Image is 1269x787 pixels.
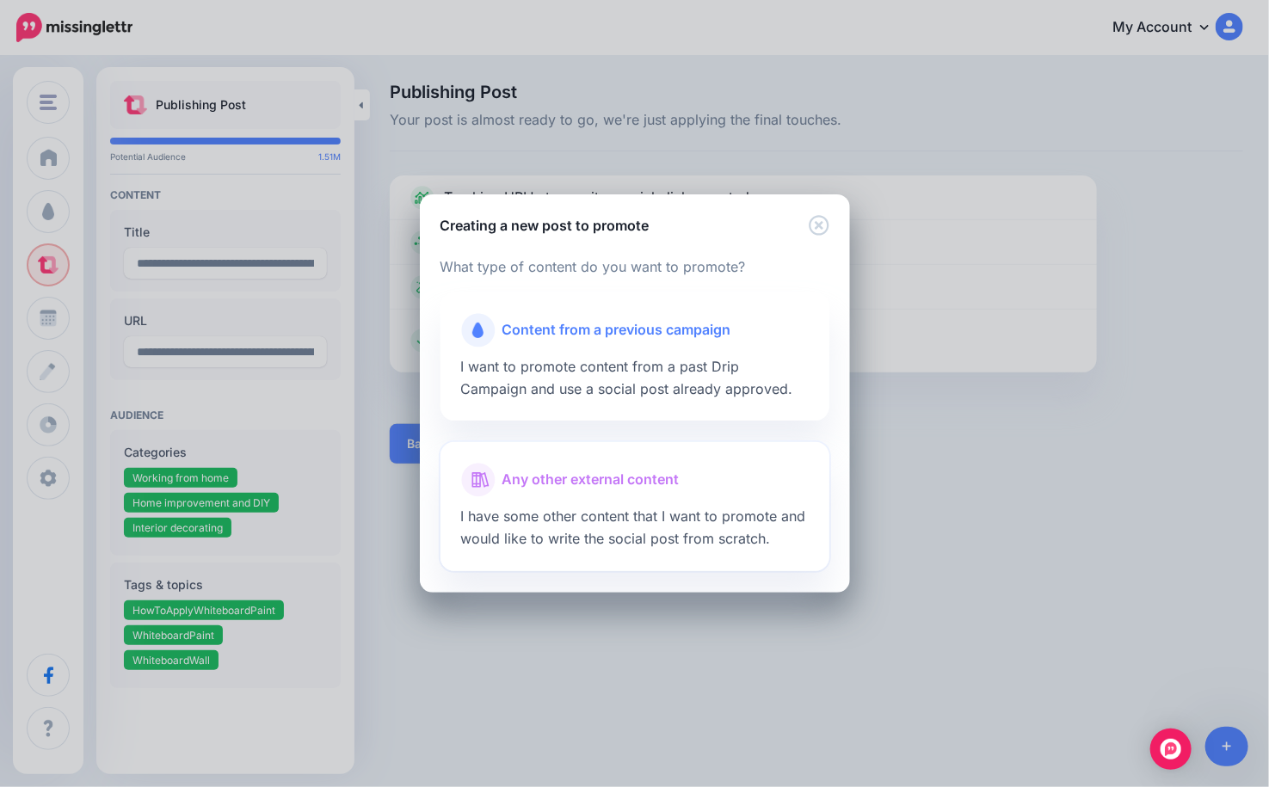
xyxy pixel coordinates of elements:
h5: Creating a new post to promote [440,215,650,236]
div: Open Intercom Messenger [1150,729,1192,770]
img: drip-campaigns.png [472,323,484,338]
button: Close [809,215,829,237]
span: I want to promote content from a past Drip Campaign and use a social post already approved. [461,358,793,397]
span: I have some other content that I want to promote and would like to write the social post from scr... [461,507,806,547]
span: Content from a previous campaign [502,319,731,341]
p: What type of content do you want to promote? [440,256,829,279]
span: Any other external content [502,469,680,491]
